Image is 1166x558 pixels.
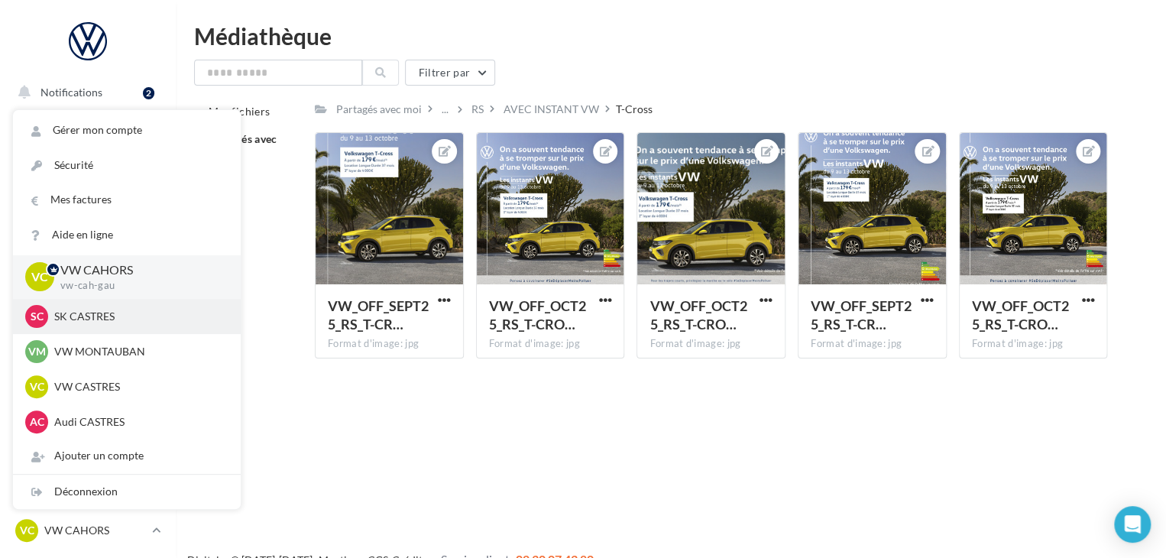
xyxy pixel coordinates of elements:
[9,268,167,300] a: Contacts
[13,113,241,148] a: Gérer mon compte
[972,297,1069,333] span: VW_OFF_OCT25_RS_T-CROSS_InstantVW_GMB_720X720
[60,261,216,279] p: VW CAHORS
[649,337,772,351] div: Format d'image: jpg
[489,297,586,333] span: VW_OFF_OCT25_RS_T-CROSS_InstantVW_CARRE
[54,379,222,394] p: VW CASTRES
[9,115,167,147] a: Opérations
[13,183,241,217] a: Mes factures
[209,105,270,118] span: Mes fichiers
[44,523,146,538] p: VW CAHORS
[649,297,747,333] span: VW_OFF_OCT25_RS_T-CROSS_InstantVW_GMB_1740X1300
[471,102,484,117] div: RS
[60,279,216,293] p: vw-cah-gau
[13,439,241,473] div: Ajouter un compte
[489,337,612,351] div: Format d'image: jpg
[20,523,34,538] span: VC
[9,152,167,185] a: Boîte de réception
[9,306,167,338] a: Médiathèque
[30,379,44,394] span: VC
[616,102,653,117] div: T-Cross
[31,309,44,324] span: SC
[336,102,422,117] div: Partagés avec moi
[209,132,277,161] span: Partagés avec moi
[328,337,451,351] div: Format d'image: jpg
[13,475,241,509] div: Déconnexion
[405,60,495,86] button: Filtrer par
[1114,506,1151,543] div: Open Intercom Messenger
[54,309,222,324] p: SK CASTRES
[811,337,934,351] div: Format d'image: jpg
[54,414,222,430] p: Audi CASTRES
[9,381,167,427] a: PLV et print personnalisable
[194,24,1148,47] div: Médiathèque
[439,99,452,120] div: ...
[9,344,167,376] a: Calendrier
[9,433,167,478] a: Campagnes DataOnDemand
[40,86,102,99] span: Notifications
[13,148,241,183] a: Sécurité
[28,344,46,359] span: VM
[54,344,222,359] p: VW MONTAUBAN
[504,102,599,117] div: AVEC INSTANT VW
[12,516,164,545] a: VC VW CAHORS
[811,297,912,333] span: VW_OFF_SEPT25_RS_T-CROSS_InstantVW1080X1350
[9,192,167,224] a: Visibilité en ligne
[9,230,167,262] a: Campagnes
[972,337,1095,351] div: Format d'image: jpg
[143,87,154,99] div: 2
[31,268,48,286] span: VC
[30,414,44,430] span: AC
[9,76,160,109] button: Notifications 2
[328,297,429,333] span: VW_OFF_SEPT25_RS_T-CROSS_InstantVW_1920X1080
[13,218,241,252] a: Aide en ligne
